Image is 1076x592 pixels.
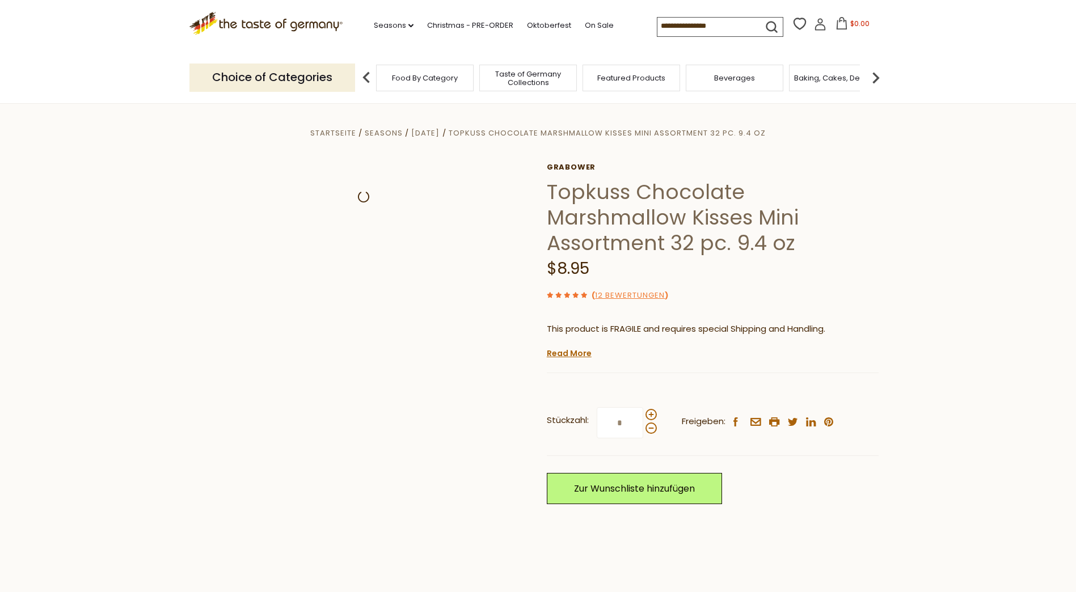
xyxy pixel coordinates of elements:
[547,179,879,256] h1: Topkuss Chocolate Marshmallow Kisses Mini Assortment 32 pc. 9.4 oz
[595,290,665,302] a: 12 Bewertungen
[355,66,378,89] img: previous arrow
[547,413,589,428] strong: Stückzahl:
[527,19,571,32] a: Oktoberfest
[547,163,879,172] a: Grabower
[597,74,665,82] a: Featured Products
[829,17,877,34] button: $0.00
[547,473,722,504] a: Zur Wunschliste hinzufügen
[585,19,614,32] a: On Sale
[597,407,643,438] input: Stückzahl:
[310,128,356,138] a: Startseite
[547,257,589,280] span: $8.95
[365,128,403,138] a: Seasons
[449,128,766,138] a: Topkuss Chocolate Marshmallow Kisses Mini Assortment 32 pc. 9.4 oz
[483,70,573,87] a: Taste of Germany Collections
[714,74,755,82] a: Beverages
[794,74,882,82] a: Baking, Cakes, Desserts
[547,348,592,359] a: Read More
[427,19,513,32] a: Christmas - PRE-ORDER
[850,19,870,28] span: $0.00
[682,415,725,429] span: Freigeben:
[592,290,668,301] span: ( )
[374,19,413,32] a: Seasons
[411,128,440,138] a: [DATE]
[189,64,355,91] p: Choice of Categories
[547,322,879,336] p: This product is FRAGILE and requires special Shipping and Handling.
[392,74,458,82] a: Food By Category
[558,345,879,359] li: We will ship this product in heat-protective, cushioned packaging and ice during warm weather mon...
[864,66,887,89] img: next arrow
